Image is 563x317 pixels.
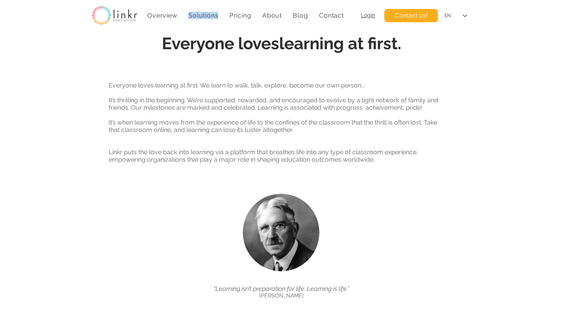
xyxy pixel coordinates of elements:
[109,119,444,134] p: It’s when learning moves from the experience of life to the confines of the classroom that the th...
[395,11,428,20] span: Contact us!
[213,285,349,292] span: “Learning isn’t preparation for life. Learning is life.”
[162,34,279,53] span: Everyone loves
[109,82,444,89] p: Everyone loves learning at first. We learn to walk, talk, explore, become our own person...
[226,8,255,23] a: Pricing
[185,8,222,23] div: Solutions
[143,8,348,23] nav: Site
[315,8,348,23] a: Contact
[279,34,401,53] span: learning at first.
[361,12,375,18] a: Login
[319,12,344,19] span: Contact
[439,7,473,25] div: Language Selector: English
[147,12,177,19] span: Overview
[445,12,451,19] div: EN
[258,8,286,23] div: About
[143,8,181,23] a: Overview
[384,9,438,22] a: Contact us!
[293,12,308,19] span: Blog
[92,6,137,25] img: linkr_logo_transparentbg.png
[259,292,304,299] span: [PERSON_NAME]
[262,12,282,19] span: About
[109,148,444,163] p: Linkr puts the love back into learning via a platform that breathes life into any type of classro...
[243,194,319,271] img: John_Dewey_edited.jpg
[109,96,444,111] p: It’s thrilling in the beginning. We’re supported, rewarded, and encouraged to evolve by a tight n...
[230,12,251,19] span: Pricing
[188,12,218,19] span: Solutions
[289,8,312,23] a: Blog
